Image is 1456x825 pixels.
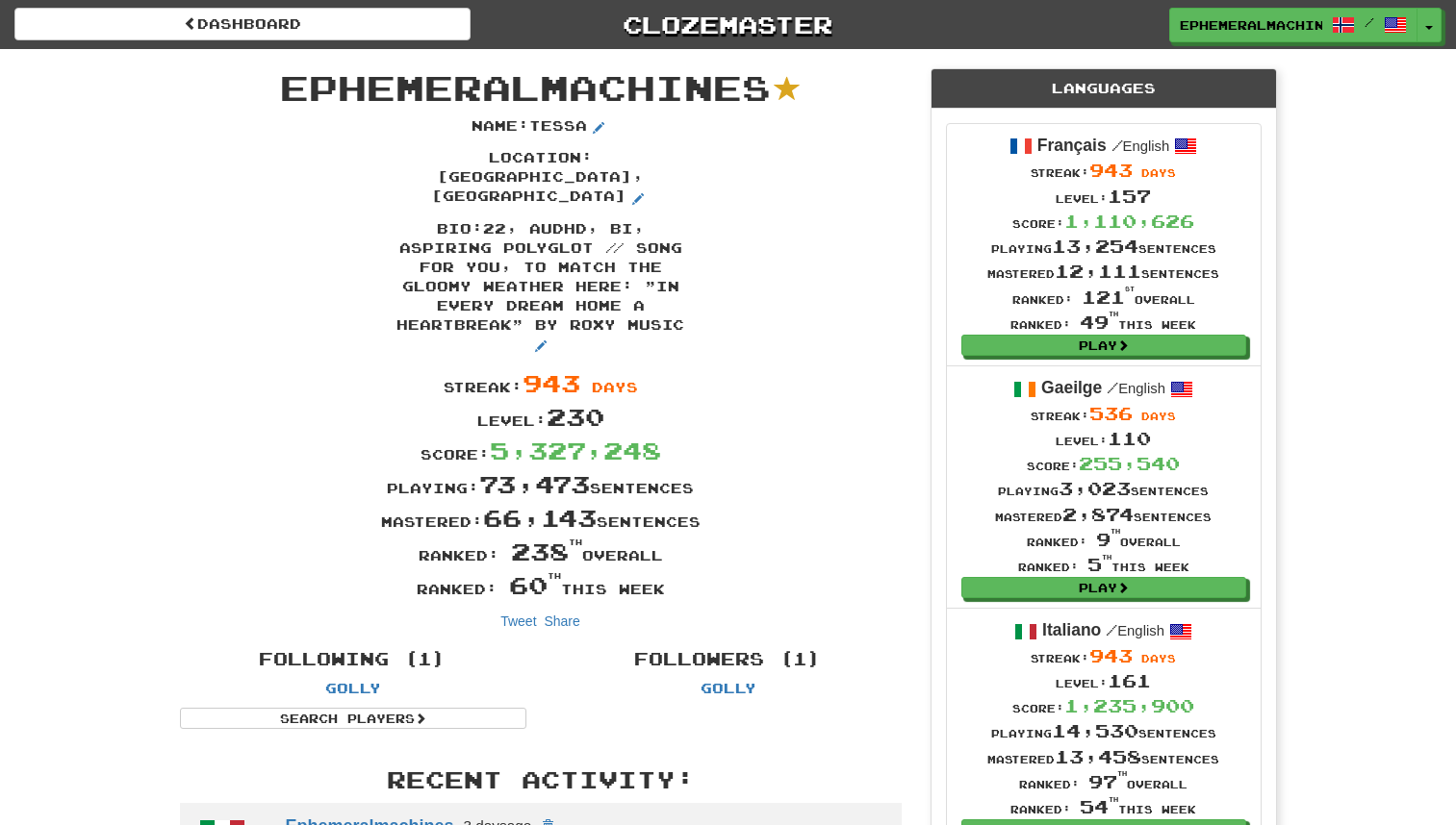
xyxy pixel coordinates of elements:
span: 238 [511,537,582,565]
sup: th [569,537,582,547]
span: 536 [1089,403,1133,424]
span: 73,473 [479,469,590,498]
h4: Followers (1) [555,650,902,669]
div: Playing sentences [987,718,1219,743]
span: 12,111 [1055,261,1141,282]
span: 97 [1088,771,1127,792]
h3: Recent Activity: [180,767,902,792]
a: Play [961,335,1246,356]
div: Ranked: overall [995,527,1212,552]
sup: st [1125,286,1135,292]
span: 255,540 [1079,453,1180,474]
span: 161 [1108,670,1151,691]
div: Playing sentences [995,476,1212,501]
small: English [1107,381,1165,396]
span: / [1365,15,1374,29]
span: 3,023 [1059,478,1131,499]
sup: th [1109,311,1118,317]
div: Mastered: sentences [166,501,916,535]
span: 943 [1089,645,1133,666]
span: 54 [1080,796,1118,817]
div: Streak: [987,643,1219,668]
span: 1,235,900 [1064,695,1194,716]
strong: Gaeilge [1041,378,1102,397]
span: days [592,379,638,395]
span: 1,110,626 [1064,211,1194,232]
div: Level: [987,184,1219,209]
span: 121 [1082,287,1135,308]
a: golly [325,680,381,696]
div: Ranked: this week [166,568,916,602]
div: Ranked: this week [995,552,1212,577]
div: Mastered sentences [987,744,1219,769]
span: days [1141,652,1176,664]
p: Name : Tessa [472,116,610,139]
strong: Italiano [1042,620,1101,639]
div: Ranked: overall [166,535,916,568]
span: days [1141,410,1176,422]
span: 943 [1089,160,1133,181]
strong: Français [1037,136,1107,155]
sup: th [548,571,561,581]
span: / [1106,621,1117,638]
div: Level: [987,668,1219,693]
span: 230 [547,402,604,431]
div: Streak: [995,401,1212,426]
a: Play [961,577,1246,598]
div: Score: [995,451,1212,476]
sup: th [1111,528,1120,535]
span: 13,458 [1055,746,1141,767]
h4: Following (1) [180,650,526,669]
div: Streak: [987,158,1219,183]
span: Ephemeralmachines [280,66,771,108]
span: 60 [509,570,561,599]
div: Ranked: overall [987,285,1219,310]
div: Ranked: this week [987,794,1219,819]
span: days [1141,166,1176,179]
div: Playing sentences [987,234,1219,259]
span: / [1111,137,1123,154]
small: English [1106,623,1164,638]
div: Ranked: this week [987,310,1219,335]
div: Score: [987,693,1219,718]
div: Level: [995,426,1212,451]
sup: th [1117,770,1127,777]
span: 49 [1080,312,1118,333]
div: Ranked: overall [987,769,1219,794]
div: Mastered sentences [995,502,1212,527]
a: Tweet [500,613,536,629]
p: Location : [GEOGRAPHIC_DATA], [GEOGRAPHIC_DATA] [396,148,685,210]
span: 5,327,248 [490,436,661,464]
span: 5 [1087,554,1111,575]
span: 2,874 [1062,504,1134,525]
span: 110 [1108,428,1151,449]
p: Bio : 22, audhd, bi, aspiring polyglot // song for you, to match the gloomy weather here: "in eve... [396,219,685,358]
a: Share [544,613,579,629]
div: Streak: [166,366,916,400]
div: Score: [987,209,1219,234]
span: 13,254 [1052,236,1138,257]
span: Ephemeralmachines [1180,16,1322,34]
span: / [1107,379,1118,396]
sup: th [1109,796,1118,803]
span: 9 [1096,529,1120,550]
small: English [1111,138,1170,154]
span: 943 [523,368,580,397]
span: 157 [1108,186,1151,207]
a: golly [701,680,756,696]
a: Clozemaster [499,8,956,41]
a: Ephemeralmachines / [1169,8,1418,42]
div: Playing: sentences [166,467,916,501]
span: 66,143 [483,503,597,532]
a: Dashboard [14,8,471,40]
span: 14,530 [1052,720,1138,741]
div: Languages [932,69,1276,109]
sup: th [1102,554,1111,561]
div: Level: [166,400,916,434]
div: Score: [166,434,916,467]
div: Mastered sentences [987,259,1219,284]
a: Search Players [180,708,526,729]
